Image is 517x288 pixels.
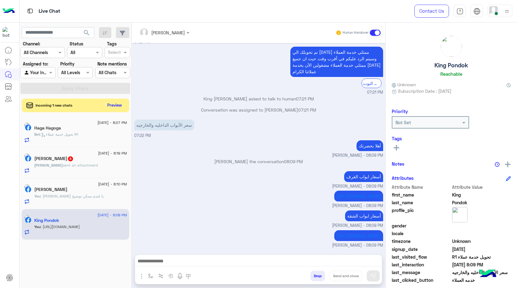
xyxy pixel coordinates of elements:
[134,107,383,113] p: Conversation was assigned to [PERSON_NAME]
[370,273,376,279] img: send message
[34,218,59,223] h5: King Pondok
[452,192,511,198] span: King
[146,271,156,281] button: select flow
[134,158,383,165] p: [PERSON_NAME] the conversation
[344,171,383,182] p: 12/8/2025, 8:09 PM
[334,191,383,201] p: 12/8/2025, 8:09 PM
[105,101,125,110] button: Preview
[452,238,511,244] span: Unknown
[392,184,451,190] span: Attribute Name
[298,107,316,112] span: 07:21 PM
[505,162,511,167] img: add
[290,47,383,77] p: 12/8/2025, 7:21 PM
[361,78,382,88] div: الرجوع الى البوت
[477,263,498,285] img: hulul-logo.png
[392,222,451,229] span: gender
[503,7,511,15] img: profile
[343,30,369,35] small: Human Handover
[392,230,451,237] span: locale
[34,132,40,137] span: Bot
[23,40,40,47] label: Channel:
[70,40,83,47] label: Status
[392,277,451,283] span: last_clicked_button
[25,217,31,223] img: Facebook
[452,261,511,268] span: 2025-08-12T17:09:39.023Z
[357,140,383,151] p: 12/8/2025, 8:09 PM
[39,7,60,15] p: Live Chat
[186,274,191,279] img: make a call
[36,103,72,108] span: Incoming 1 new chats
[336,233,381,238] a: [URL][DOMAIN_NAME]
[345,210,383,221] p: 12/8/2025, 8:09 PM
[79,27,94,40] button: search
[176,273,184,280] img: send voice note
[452,184,511,190] span: Attribute Value
[454,5,466,18] a: tab
[452,230,511,237] span: null
[23,61,48,67] label: Assigned to:
[489,6,498,15] img: userImage
[332,184,383,189] span: [PERSON_NAME] - 08:09 PM
[392,136,511,141] h6: Tags
[24,184,30,190] img: picture
[138,273,145,280] img: send attachment
[456,8,464,15] img: tab
[332,223,383,229] span: [PERSON_NAME] - 08:09 PM
[284,159,303,164] span: 08:09 PM
[452,222,511,229] span: null
[41,194,104,198] span: اني سيراميك يا فندم ممكن توضيح
[169,273,173,278] img: create order
[83,29,90,36] span: search
[440,71,462,77] h6: Reachable
[330,271,362,281] button: Send and close
[392,269,451,276] span: last_message
[34,224,41,229] span: You
[392,207,451,221] span: profile_pic
[107,40,117,47] label: Tags
[40,132,78,137] span: : تحويل خدمة عملاء R1
[452,254,511,260] span: تحويل خدمة عملاء R1
[24,122,30,128] img: picture
[392,254,451,260] span: last_visited_flow
[25,155,31,162] img: Facebook
[392,238,451,244] span: timezone
[156,271,166,281] button: Trigger scenario
[134,95,383,102] p: King [PERSON_NAME] asked to talk to human
[296,96,314,101] span: 07:21 PM
[107,49,121,57] div: Select
[97,212,127,218] span: [DATE] - 8:09 PM
[392,81,416,88] span: Unknown
[63,163,98,167] span: sent an attachment
[34,125,61,131] h5: Haga Hagoga
[25,186,31,193] img: Facebook
[452,246,511,252] span: 2025-08-12T16:19:27.52Z
[414,5,449,18] a: Contact Us
[332,243,383,248] span: [PERSON_NAME] - 08:09 PM
[20,83,130,94] button: Apply Filters
[332,153,383,159] span: [PERSON_NAME] - 08:09 PM
[24,153,30,159] img: picture
[367,90,383,95] span: 07:21 PM
[392,108,408,114] h6: Priority
[60,61,75,67] label: Priority
[34,156,74,161] h5: Ahmed Farag
[452,269,511,276] span: سعر الأبواب الداخليه والخارجيه
[441,36,462,57] img: picture
[2,27,14,38] img: 322208621163248
[452,277,511,283] span: خدمه العملاء
[98,150,127,156] span: [DATE] - 8:19 PM
[392,175,414,181] h6: Attributes
[392,246,451,252] span: signup_date
[97,61,127,67] label: Note mentions
[332,203,383,209] span: [PERSON_NAME] - 08:09 PM
[392,192,451,198] span: first_name
[392,199,451,206] span: last_name
[473,8,481,15] img: tab
[310,271,325,281] button: Drop
[34,163,63,167] span: [PERSON_NAME]
[68,156,73,161] span: 5
[97,120,127,125] span: [DATE] - 8:27 PM
[166,271,176,281] button: create order
[392,161,404,167] h6: Notes
[452,199,511,206] span: Pondok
